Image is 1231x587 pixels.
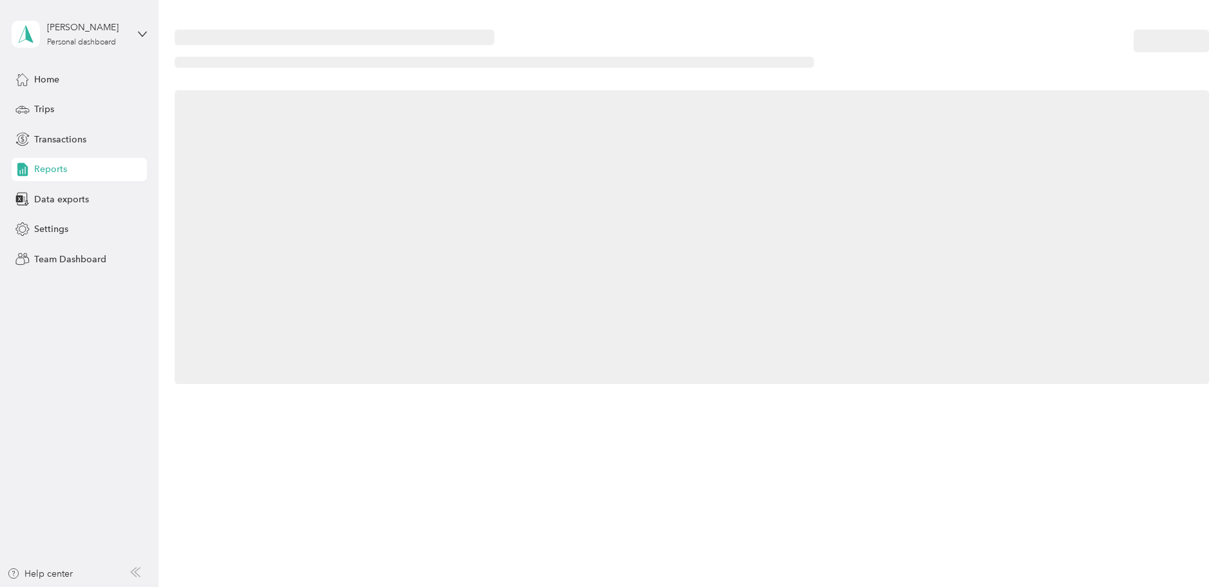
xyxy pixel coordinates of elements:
span: Reports [34,162,67,176]
div: [PERSON_NAME] [47,21,128,34]
div: Personal dashboard [47,39,116,46]
span: Trips [34,102,54,116]
iframe: Everlance-gr Chat Button Frame [1159,515,1231,587]
span: Data exports [34,193,89,206]
span: Home [34,73,59,86]
button: Help center [7,567,73,581]
span: Transactions [34,133,86,146]
span: Team Dashboard [34,253,106,266]
span: Settings [34,222,68,236]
